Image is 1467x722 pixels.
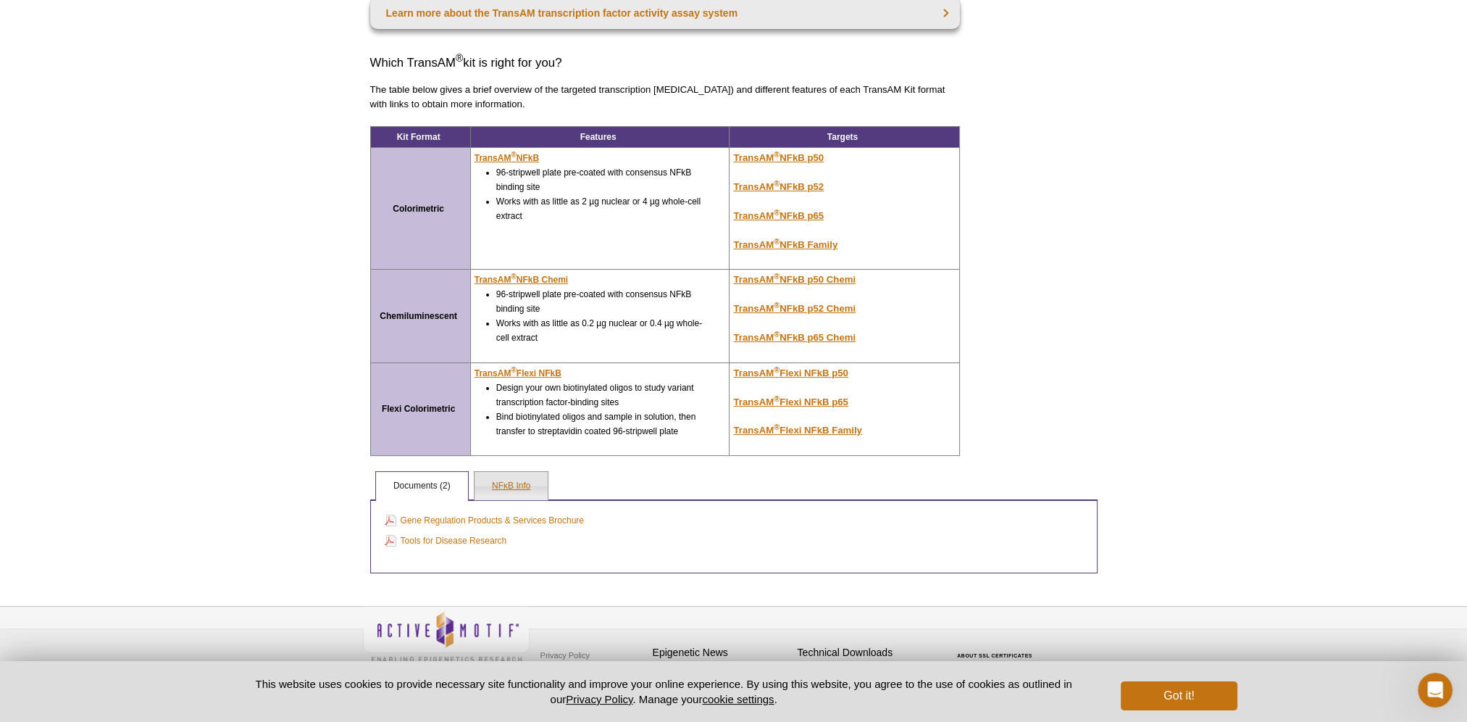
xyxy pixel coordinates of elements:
[1418,673,1453,708] iframe: Intercom live chat
[733,152,824,163] u: TransAM NFkB p50
[370,83,960,112] p: The table below gives a brief overview of the targeted transcription [MEDICAL_DATA]) and differen...
[774,394,780,402] sup: ®
[774,365,780,373] sup: ®
[376,472,468,501] a: Documents (2)
[653,647,790,659] h4: Epigenetic News
[385,513,584,528] a: Gene Regulation Products & Services Brochure
[456,53,463,65] sup: ®
[380,311,457,321] strong: Chemiluminescent
[733,368,848,378] u: TransAM Flexi NFkB p50
[733,332,856,343] u: TransAM NFkB p65 Chemi
[511,151,516,159] sup: ®
[733,332,856,343] a: TransAM®NFkB p65 Chemi
[496,287,709,316] li: 96-stripwell plate pre-coated with consensus NFkB binding site
[475,366,561,381] a: TransAM®Flexi NFkB
[397,132,440,142] strong: Kit Format
[496,410,709,439] li: Bind biotinylated oligos and sample in solution, then transfer to streptavidin coated 96-stripwel...
[733,274,856,285] u: TransAM NFkB p50 Chemi
[475,151,539,165] a: TransAM®NFkB
[733,303,856,314] u: TransAM NFkB p52 Chemi
[733,397,848,407] a: TransAM®Flexi NFkB p65
[733,397,848,407] u: TransAM Flexi NFkB p65
[733,210,824,221] u: TransAM NFkB p65
[475,472,548,501] a: NFκB Info
[393,204,444,214] strong: Colorimetric
[733,274,856,285] a: TransAM®NFkB p50 Chemi
[733,152,824,163] a: TransAM®NFkB p50
[496,165,709,194] li: 96-stripwell plate pre-coated with consensus NFkB binding site
[475,275,568,285] u: TransAM NFkB Chemi
[496,316,709,345] li: Works with as little as 0.2 µg nuclear or 0.4 µg whole-cell extract
[733,181,824,192] a: TransAM®NFkB p52
[496,194,709,223] li: Works with as little as 2 µg nuclear or 4 µg whole-cell extract
[733,239,837,250] u: TransAM NFkB Family
[733,210,824,221] a: TransAM®NFkB p65
[382,404,455,414] strong: Flexi Colorimetric
[1121,681,1237,710] button: Got it!
[537,644,593,666] a: Privacy Policy
[733,181,824,192] u: TransAM NFkB p52
[774,207,780,216] sup: ®
[733,425,861,436] u: TransAM Flexi NFkB Family
[733,303,856,314] a: TransAM®NFkB p52 Chemi
[774,179,780,188] sup: ®
[943,632,1051,664] table: Click to Verify - This site chose Symantec SSL for secure e-commerce and confidential communicati...
[511,366,516,374] sup: ®
[475,368,561,378] u: TransAM Flexi NFkB
[475,153,539,163] u: TransAM NFkB
[774,423,780,431] sup: ®
[798,647,935,659] h4: Technical Downloads
[566,693,632,705] a: Privacy Policy
[580,132,617,142] strong: Features
[774,301,780,310] sup: ®
[774,330,780,339] sup: ®
[733,239,837,250] a: TransAM®NFkB Family
[827,132,858,142] strong: Targets
[385,533,507,549] a: Tools for Disease Research
[370,54,960,72] h3: Which TransAM kit is right for you?
[733,368,848,378] a: TransAM®Flexi NFkB p50
[702,693,774,705] button: cookie settings
[230,676,1098,707] p: This website uses cookies to provide necessary site functionality and improve your online experie...
[511,273,516,281] sup: ®
[733,425,861,436] a: TransAM®Flexi NFkB Family
[957,653,1032,658] a: ABOUT SSL CERTIFICATES
[363,607,530,665] img: Active Motif,
[774,236,780,245] sup: ®
[475,273,568,287] a: TransAM®NFkB Chemi
[774,150,780,159] sup: ®
[774,272,780,281] sup: ®
[496,381,709,410] li: Design your own biotinylated oligos to study variant transcription factor-binding sites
